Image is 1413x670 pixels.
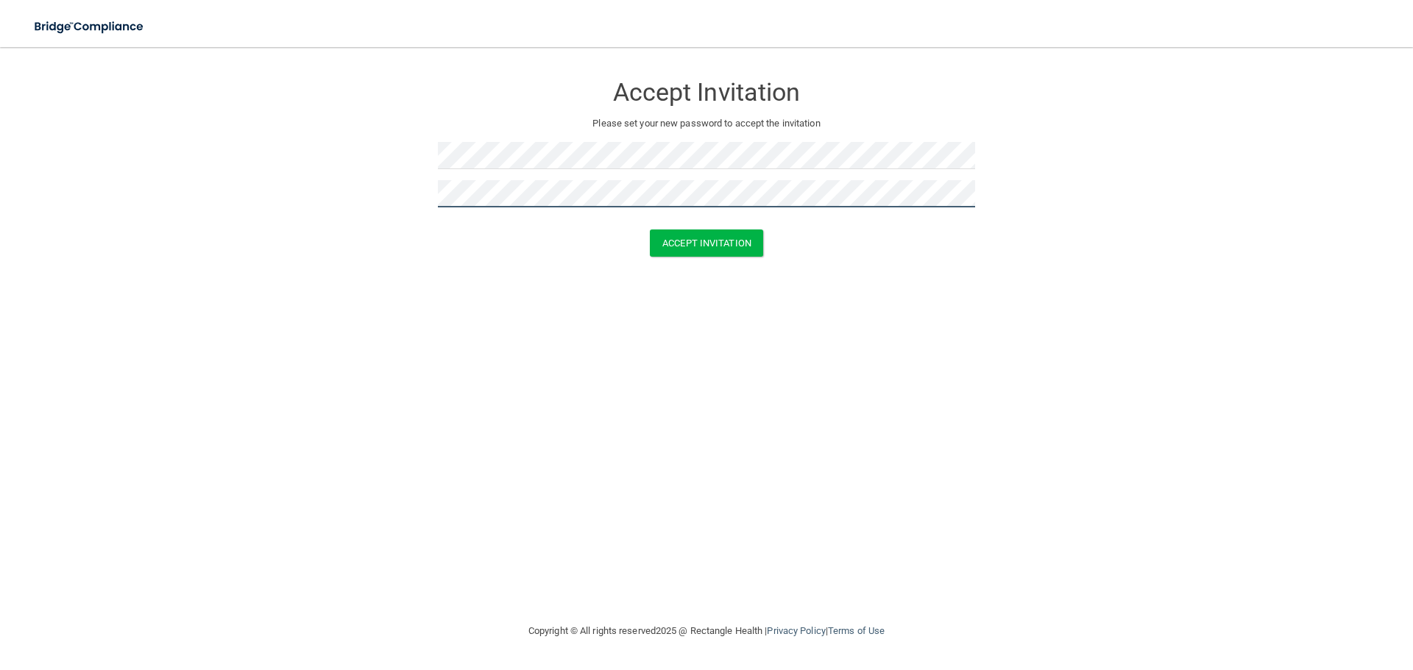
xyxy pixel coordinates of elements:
div: Copyright © All rights reserved 2025 @ Rectangle Health | | [438,607,975,655]
button: Accept Invitation [650,229,763,257]
a: Terms of Use [828,625,885,636]
h3: Accept Invitation [438,79,975,106]
img: bridge_compliance_login_screen.278c3ca4.svg [22,12,157,42]
p: Please set your new password to accept the invitation [449,115,964,132]
a: Privacy Policy [767,625,825,636]
iframe: Drift Widget Chat Controller [1158,566,1395,624]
